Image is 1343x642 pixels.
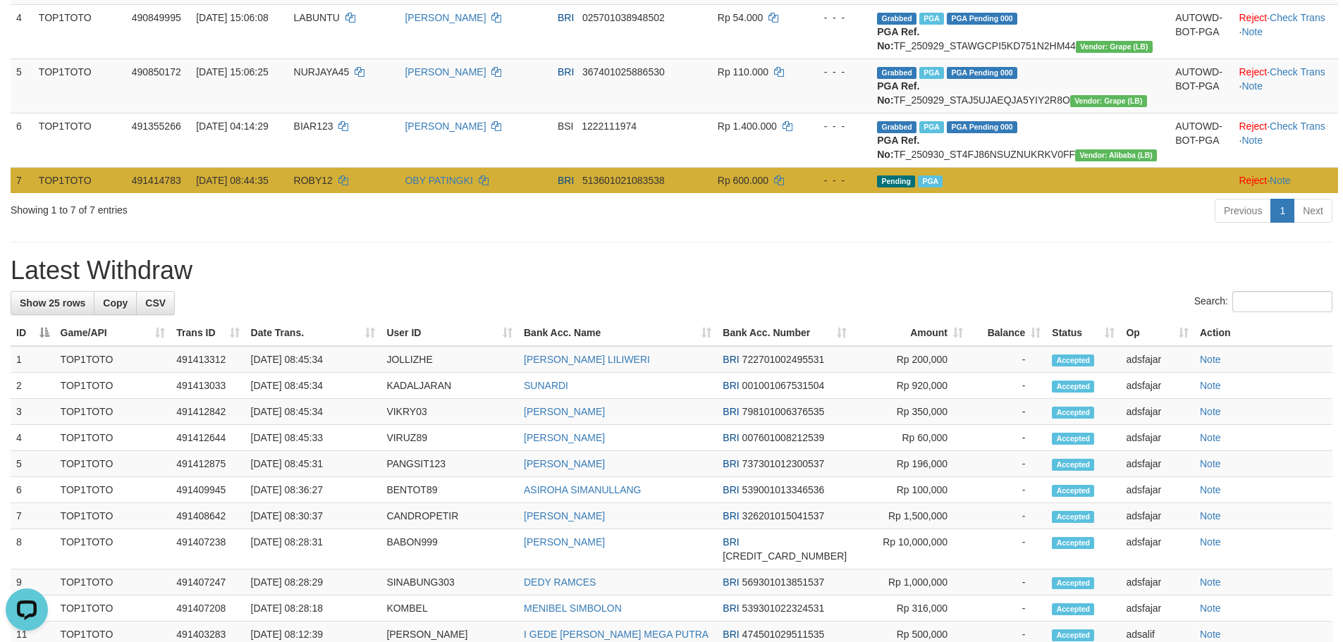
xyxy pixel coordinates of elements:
span: Accepted [1052,537,1094,549]
span: Accepted [1052,459,1094,471]
span: Copy 560901036936533 to clipboard [723,550,847,562]
td: KOMBEL [381,595,518,622]
th: Date Trans.: activate to sort column ascending [245,320,381,346]
span: Vendor URL: https://dashboard.q2checkout.com/secure [1076,41,1153,53]
span: Copy 539301022324531 to clipboard [742,603,825,614]
span: 490850172 [132,66,181,78]
td: BABON999 [381,529,518,569]
td: - [969,529,1046,569]
a: Next [1294,199,1332,223]
td: adsfajar [1120,399,1194,425]
a: Note [1241,80,1263,92]
a: Note [1200,406,1221,417]
td: 2 [11,373,55,399]
a: CSV [136,291,175,315]
td: TOP1TOTO [55,373,171,399]
span: BRI [558,12,574,23]
span: 491355266 [132,121,181,132]
td: TOP1TOTO [33,58,126,113]
b: PGA Ref. No: [877,26,919,51]
td: TF_250930_ST4FJ86NSUZNUKRKV0FF [871,113,1170,167]
td: adsfajar [1120,529,1194,569]
a: Note [1200,510,1221,521]
td: VIRUZ89 [381,425,518,451]
b: PGA Ref. No: [877,80,919,106]
span: Rp 54.000 [718,12,764,23]
td: [DATE] 08:28:29 [245,569,381,595]
td: TOP1TOTO [55,451,171,477]
a: Note [1200,484,1221,495]
span: BRI [723,380,739,391]
a: Reject [1239,121,1268,132]
span: Marked by adsnindar [919,13,944,25]
td: TOP1TOTO [33,4,126,58]
span: Copy 474501029511535 to clipboard [742,629,825,640]
a: Note [1200,380,1221,391]
td: CANDROPETIR [381,503,518,529]
td: 7 [11,503,55,529]
th: ID: activate to sort column descending [11,320,55,346]
td: · · [1234,4,1339,58]
td: 491407247 [171,569,245,595]
span: BRI [723,354,739,365]
td: · [1234,167,1339,193]
a: Show 25 rows [11,291,94,315]
span: BRI [723,458,739,469]
span: Copy 539001013346536 to clipboard [742,484,825,495]
span: PGA Pending [947,13,1017,25]
td: TOP1TOTO [55,477,171,503]
span: LABUNTU [294,12,340,23]
td: 5 [11,58,33,113]
td: Rp 920,000 [852,373,969,399]
span: Copy 326201015041537 to clipboard [742,510,825,521]
span: Accepted [1052,381,1094,393]
span: Copy 569301013851537 to clipboard [742,576,825,588]
span: Marked by adsnindar [919,67,944,79]
td: - [969,346,1046,373]
td: VIKRY03 [381,399,518,425]
td: - [969,503,1046,529]
td: Rp 316,000 [852,595,969,622]
a: OBY PATINGKI [405,175,472,186]
td: - [969,569,1046,595]
h1: Latest Withdraw [11,257,1332,285]
a: 1 [1270,199,1294,223]
td: [DATE] 08:30:37 [245,503,381,529]
span: Grabbed [877,13,916,25]
td: adsfajar [1120,503,1194,529]
span: Accepted [1052,407,1094,419]
span: [DATE] 04:14:29 [196,121,268,132]
td: Rp 100,000 [852,477,969,503]
span: Accepted [1052,485,1094,497]
th: Op: activate to sort column ascending [1120,320,1194,346]
a: Note [1200,354,1221,365]
td: 491409945 [171,477,245,503]
span: 490849995 [132,12,181,23]
td: adsfajar [1120,373,1194,399]
td: TOP1TOTO [55,569,171,595]
td: AUTOWD-BOT-PGA [1170,4,1233,58]
td: TOP1TOTO [33,113,126,167]
td: TOP1TOTO [55,425,171,451]
td: - [969,451,1046,477]
a: Reject [1239,12,1268,23]
a: Note [1200,458,1221,469]
td: - [969,595,1046,622]
span: Vendor URL: https://dashboard.q2checkout.com/secure [1075,149,1157,161]
td: TOP1TOTO [33,167,126,193]
a: [PERSON_NAME] [524,406,605,417]
td: 9 [11,569,55,595]
td: - [969,399,1046,425]
a: I GEDE [PERSON_NAME] MEGA PUTRA [524,629,709,640]
span: [DATE] 15:06:25 [196,66,268,78]
a: Note [1270,175,1291,186]
td: · · [1234,58,1339,113]
td: [DATE] 08:45:33 [245,425,381,451]
span: Accepted [1052,433,1094,445]
span: BRI [723,510,739,521]
span: Copy 513601021083538 to clipboard [582,175,665,186]
span: BSI [558,121,574,132]
td: TOP1TOTO [55,399,171,425]
a: [PERSON_NAME] [524,432,605,443]
a: [PERSON_NAME] [524,510,605,521]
